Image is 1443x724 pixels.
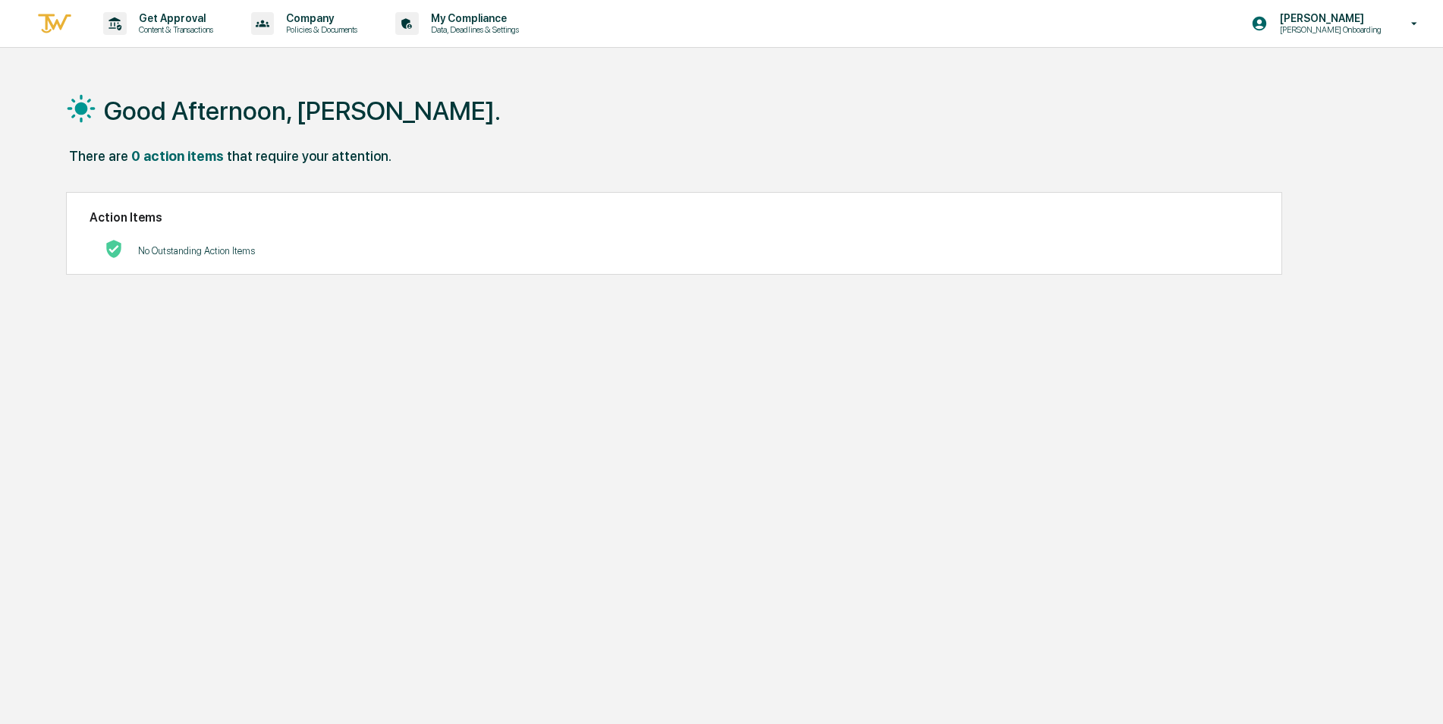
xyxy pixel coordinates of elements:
p: Content & Transactions [127,24,221,35]
h1: Good Afternoon, [PERSON_NAME]. [104,96,501,126]
div: 0 action items [131,148,224,164]
p: Get Approval [127,12,221,24]
div: that require your attention. [227,148,391,164]
p: [PERSON_NAME] Onboarding [1268,24,1389,35]
p: My Compliance [419,12,527,24]
p: No Outstanding Action Items [138,245,255,257]
img: No Actions logo [105,240,123,258]
p: [PERSON_NAME] [1268,12,1389,24]
p: Policies & Documents [274,24,365,35]
img: logo [36,11,73,36]
h2: Action Items [90,210,1259,225]
p: Data, Deadlines & Settings [419,24,527,35]
div: There are [69,148,128,164]
p: Company [274,12,365,24]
